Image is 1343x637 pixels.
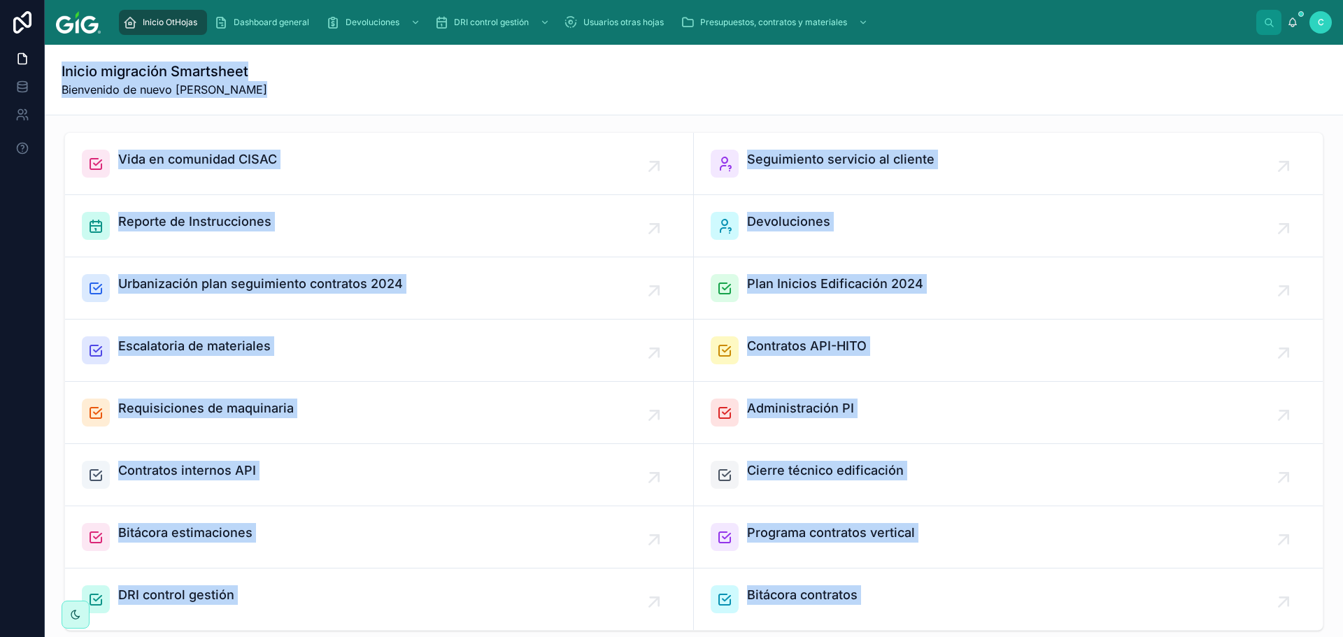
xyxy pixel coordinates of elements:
[119,10,207,35] a: Inicio OtHojas
[118,212,271,231] span: Reporte de Instrucciones
[694,257,1323,320] a: Plan Inicios Edificación 2024
[676,10,875,35] a: Presupuestos, contratos y materiales
[65,568,694,630] a: DRI control gestión
[65,133,694,195] a: Vida en comunidad CISAC
[694,568,1323,630] a: Bitácora contratos
[583,17,664,28] span: Usuarios otras hojas
[118,274,403,294] span: Urbanización plan seguimiento contratos 2024
[747,150,935,169] span: Seguimiento servicio al cliente
[694,444,1323,506] a: Cierre técnico edificación
[210,10,319,35] a: Dashboard general
[1318,17,1324,28] span: C
[747,461,904,480] span: Cierre técnico edificación
[234,17,309,28] span: Dashboard general
[143,17,197,28] span: Inicio OtHojas
[694,382,1323,444] a: Administración PI
[118,150,277,169] span: Vida en comunidad CISAC
[454,17,529,28] span: DRI control gestión
[694,506,1323,568] a: Programa contratos vertical
[747,523,915,543] span: Programa contratos vertical
[65,506,694,568] a: Bitácora estimaciones
[118,523,253,543] span: Bitácora estimaciones
[62,81,267,98] span: Bienvenido de nuevo [PERSON_NAME]
[430,10,557,35] a: DRI control gestión
[118,585,234,605] span: DRI control gestión
[747,336,867,356] span: Contratos API-HITO
[118,461,256,480] span: Contratos internos API
[112,7,1256,38] div: scrollable content
[346,17,399,28] span: Devoluciones
[747,399,854,418] span: Administración PI
[747,274,923,294] span: Plan Inicios Edificación 2024
[694,195,1323,257] a: Devoluciones
[747,212,830,231] span: Devoluciones
[694,320,1323,382] a: Contratos API-HITO
[694,133,1323,195] a: Seguimiento servicio al cliente
[560,10,674,35] a: Usuarios otras hojas
[322,10,427,35] a: Devoluciones
[65,195,694,257] a: Reporte de Instrucciones
[65,257,694,320] a: Urbanización plan seguimiento contratos 2024
[65,382,694,444] a: Requisiciones de maquinaria
[62,62,267,81] h1: Inicio migración Smartsheet
[65,320,694,382] a: Escalatoria de materiales
[56,11,101,34] img: App logo
[747,585,858,605] span: Bitácora contratos
[118,399,294,418] span: Requisiciones de maquinaria
[65,444,694,506] a: Contratos internos API
[118,336,271,356] span: Escalatoria de materiales
[700,17,847,28] span: Presupuestos, contratos y materiales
